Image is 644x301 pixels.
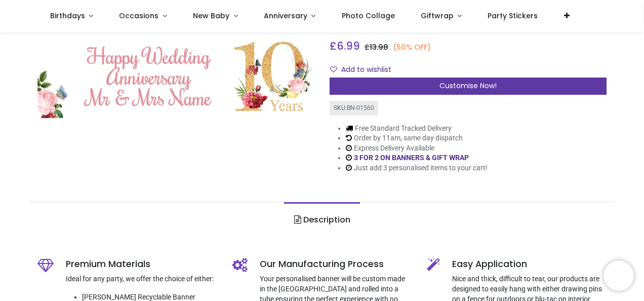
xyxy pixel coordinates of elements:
[260,258,412,271] h5: Our Manufacturing Process
[330,101,378,116] div: SKU: BN-01560
[66,258,217,271] h5: Premium Materials
[603,260,634,291] iframe: Brevo live chat
[50,11,85,21] span: Birthdays
[354,154,469,162] a: 3 FOR 2 ON BANNERS & GIFT WRAP
[337,39,360,53] span: 6.99
[346,124,488,134] li: Free Standard Tracked Delivery
[370,42,388,52] span: 13.98
[37,35,314,118] img: 10th Wedding Anniversary Banner - Floral Design
[66,274,217,284] p: Ideal for any party, we offer the choice of either:
[346,133,488,143] li: Order by 11am, same day dispatch
[330,39,360,53] span: £
[452,258,606,271] h5: Easy Application
[193,11,229,21] span: New Baby
[342,11,395,21] span: Photo Collage
[439,81,497,91] span: Customise Now!
[264,11,307,21] span: Anniversary
[421,11,454,21] span: Giftwrap
[346,143,488,154] li: Express Delivery Available
[346,163,488,173] li: Just add 3 personalised items to your cart!
[330,61,400,79] button: Add to wishlistAdd to wishlist
[365,42,388,52] span: £
[330,66,337,73] i: Add to wishlist
[488,11,538,21] span: Party Stickers
[393,42,431,53] small: (50% OFF)
[284,202,359,238] a: Description
[119,11,158,21] span: Occasions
